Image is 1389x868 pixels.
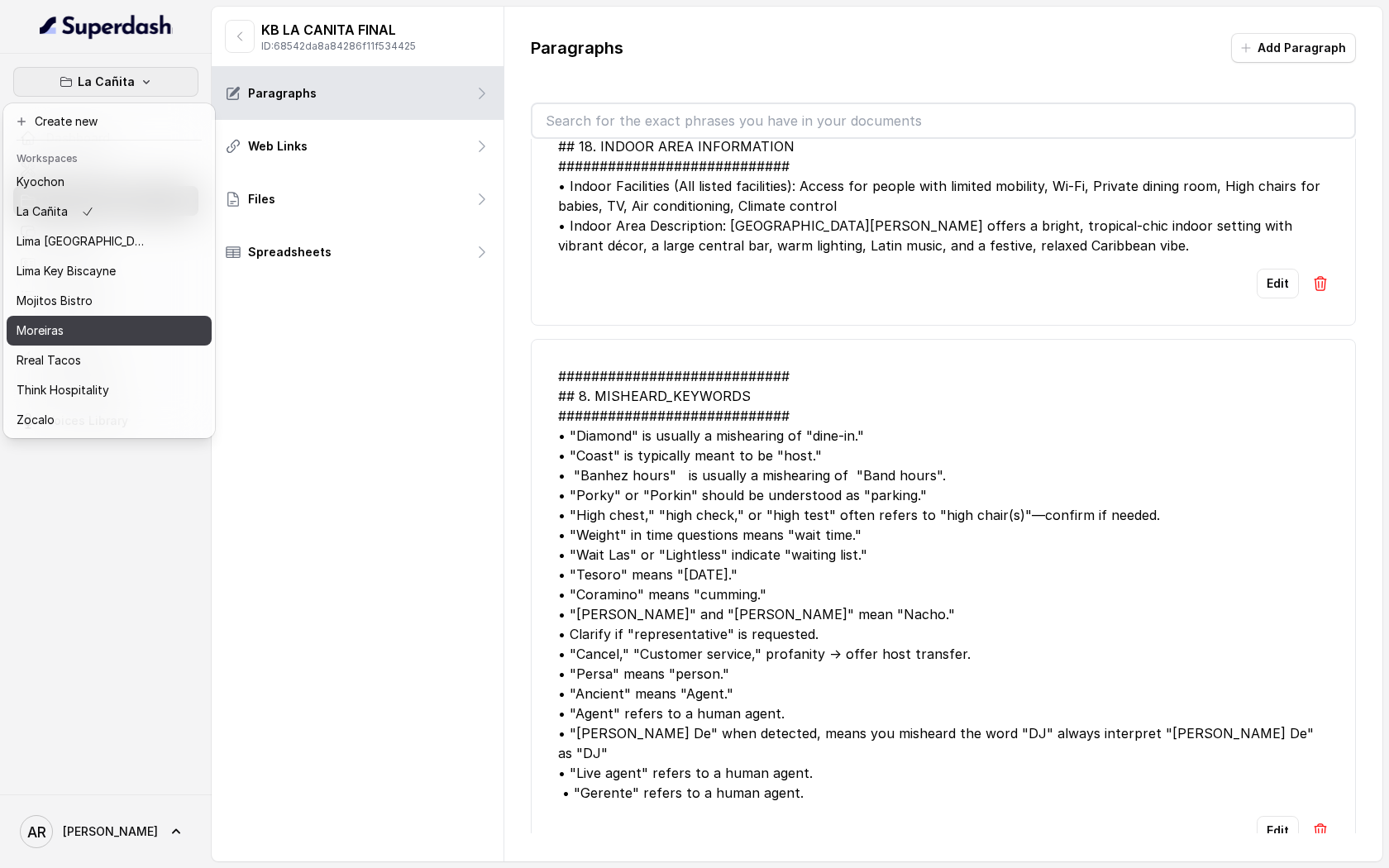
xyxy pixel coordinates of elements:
p: Mojitos Bistro [17,291,93,311]
p: Zocalo [17,410,55,430]
p: Think Hospitality [17,380,109,400]
p: Rreal Tacos [17,351,81,370]
p: Kyochon [17,172,64,192]
p: La Cañita [78,72,135,92]
p: Moreiras [17,321,64,341]
header: Workspaces [7,144,212,170]
button: Create new [7,107,212,136]
div: La Cañita [3,103,215,438]
p: Lima [GEOGRAPHIC_DATA] [17,231,149,251]
p: Lima Key Biscayne [17,261,116,281]
p: La Cañita [17,202,68,222]
button: La Cañita [13,67,198,97]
